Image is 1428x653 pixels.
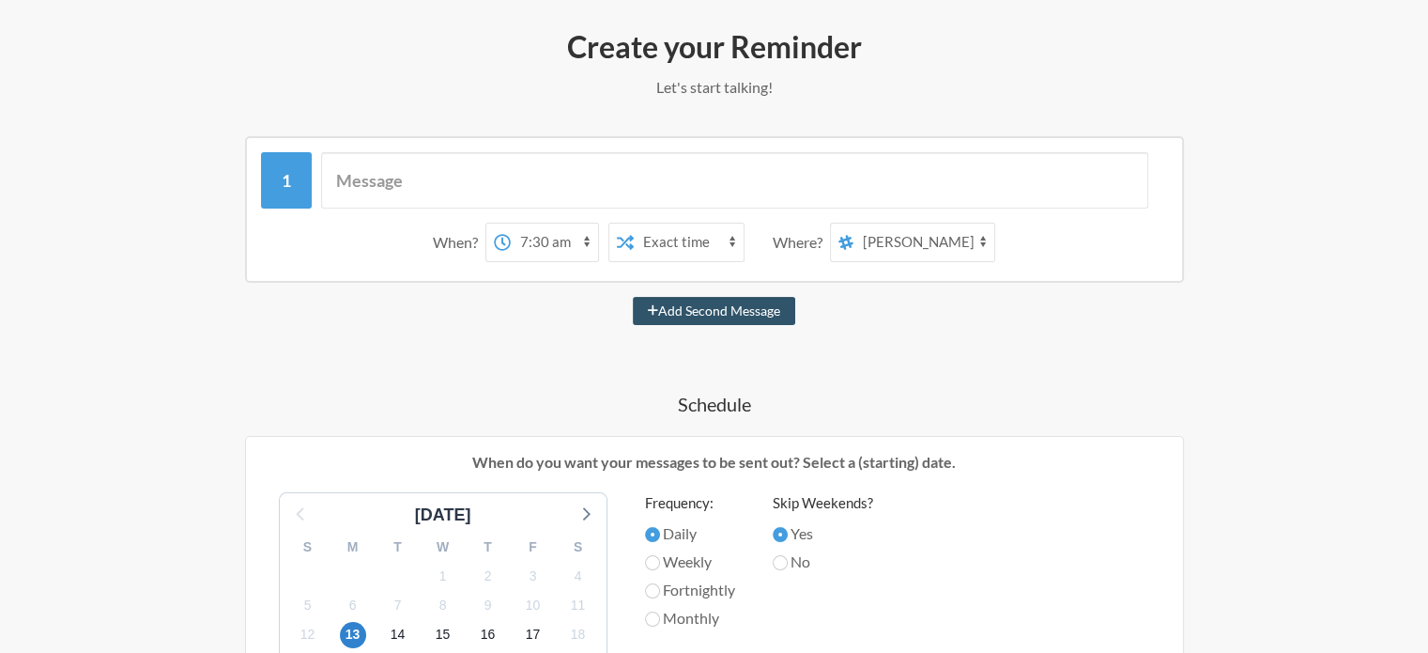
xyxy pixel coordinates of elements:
[170,391,1259,417] h4: Schedule
[430,592,456,618] span: Saturday, November 8, 2025
[556,533,601,562] div: S
[773,551,873,573] label: No
[376,533,421,562] div: T
[520,622,546,648] span: Monday, November 17, 2025
[520,563,546,589] span: Monday, November 3, 2025
[773,527,788,542] input: Yes
[511,533,556,562] div: F
[773,223,830,262] div: Where?
[645,612,660,627] input: Monthly
[475,563,501,589] span: Sunday, November 2, 2025
[260,451,1169,474] p: When do you want your messages to be sent out? Select a (starting) date.
[645,522,735,545] label: Daily
[170,27,1259,67] h2: Create your Reminder
[565,563,591,589] span: Tuesday, November 4, 2025
[385,622,411,648] span: Friday, November 14, 2025
[645,527,660,542] input: Daily
[645,555,660,570] input: Weekly
[295,592,321,618] span: Wednesday, November 5, 2025
[295,622,321,648] span: Wednesday, November 12, 2025
[645,492,735,514] label: Frequency:
[170,76,1259,99] p: Let's start talking!
[430,563,456,589] span: Saturday, November 1, 2025
[773,492,873,514] label: Skip Weekends?
[520,592,546,618] span: Monday, November 10, 2025
[565,592,591,618] span: Tuesday, November 11, 2025
[285,533,330,562] div: S
[340,622,366,648] span: Thursday, November 13, 2025
[475,592,501,618] span: Sunday, November 9, 2025
[321,152,1148,209] input: Message
[385,592,411,618] span: Friday, November 7, 2025
[340,592,366,618] span: Thursday, November 6, 2025
[633,297,795,325] button: Add Second Message
[645,607,735,630] label: Monthly
[430,622,456,648] span: Saturday, November 15, 2025
[407,503,479,528] div: [DATE]
[645,583,660,599] input: Fortnightly
[773,522,873,545] label: Yes
[645,551,735,573] label: Weekly
[433,223,485,262] div: When?
[773,555,788,570] input: No
[475,622,501,648] span: Sunday, November 16, 2025
[330,533,376,562] div: M
[466,533,511,562] div: T
[645,579,735,601] label: Fortnightly
[565,622,591,648] span: Tuesday, November 18, 2025
[421,533,466,562] div: W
